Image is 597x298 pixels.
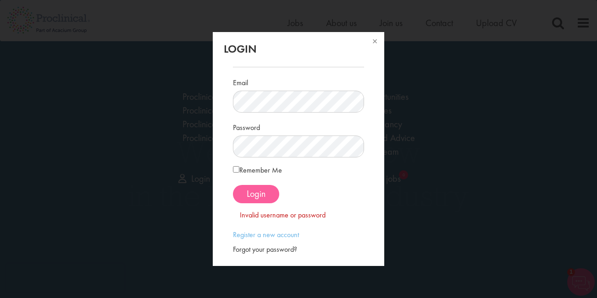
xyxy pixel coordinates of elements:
[233,164,282,176] label: Remember Me
[247,188,265,200] span: Login
[233,119,260,133] label: Password
[233,166,239,173] input: Remember Me
[233,244,364,255] div: Forgot your password?
[233,75,248,88] label: Email
[233,230,299,239] a: Register a new account
[233,185,279,203] button: Login
[240,210,357,221] div: Invalid username or password
[224,43,373,55] h2: Login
